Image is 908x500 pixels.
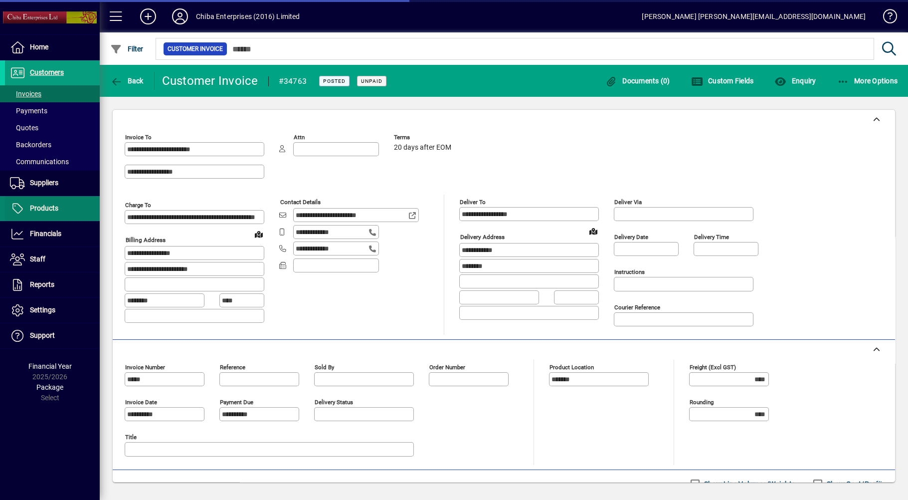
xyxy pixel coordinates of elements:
mat-label: Title [125,434,137,441]
span: More Options [837,77,898,85]
mat-label: Deliver To [460,199,486,206]
span: Settings [30,306,55,314]
span: Support [30,331,55,339]
a: Invoices [5,85,100,102]
span: Invoices [10,90,41,98]
mat-label: Invoice To [125,134,152,141]
span: Filter [110,45,144,53]
span: Terms [394,134,454,141]
span: Suppliers [30,179,58,187]
span: Enquiry [774,77,816,85]
label: Show Line Volumes/Weights [702,479,795,489]
a: Staff [5,247,100,272]
mat-label: Invoice date [125,399,157,406]
span: Unpaid [361,78,382,84]
button: More Options [835,72,901,90]
mat-label: Rounding [690,399,714,406]
span: Custom Fields [691,77,754,85]
span: Package [36,383,63,391]
a: Communications [5,153,100,170]
span: 20 days after EOM [394,144,451,152]
span: Backorders [10,141,51,149]
span: Home [30,43,48,51]
div: #34763 [279,73,307,89]
mat-label: Attn [294,134,305,141]
mat-label: Delivery status [315,399,353,406]
span: Customers [30,68,64,76]
button: Documents (0) [603,72,673,90]
div: Chiba Enterprises (2016) Limited [196,8,300,24]
a: View on map [251,226,267,242]
mat-label: Reference [220,364,245,371]
button: Enquiry [772,72,818,90]
span: Payments [10,107,47,115]
span: Communications [10,158,69,166]
a: Products [5,196,100,221]
button: Back [108,72,146,90]
a: Payments [5,102,100,119]
a: Financials [5,222,100,247]
label: Show Cost/Profit [825,479,883,489]
mat-label: Product location [549,364,594,371]
mat-label: Courier Reference [614,304,660,311]
span: Staff [30,255,45,263]
button: Custom Fields [689,72,756,90]
span: Quotes [10,124,38,132]
mat-label: Sold by [315,364,334,371]
mat-label: Charge To [125,202,151,209]
mat-label: Deliver via [614,199,642,206]
button: Filter [108,40,146,58]
a: Quotes [5,119,100,136]
mat-label: Freight (excl GST) [690,364,736,371]
span: Financial Year [28,362,72,370]
span: Posted [323,78,346,84]
mat-label: Order number [429,364,465,371]
a: Suppliers [5,171,100,196]
mat-label: Payment due [220,399,253,406]
button: Profile [164,7,196,25]
span: Documents (0) [605,77,670,85]
a: Knowledge Base [876,2,896,34]
a: Reports [5,272,100,297]
div: [PERSON_NAME] [PERSON_NAME][EMAIL_ADDRESS][DOMAIN_NAME] [642,8,866,24]
span: Reports [30,280,54,288]
button: Add [132,7,164,25]
a: Support [5,323,100,348]
a: View on map [585,223,601,239]
mat-label: Delivery time [694,234,729,241]
mat-label: Invoice number [125,364,165,371]
a: Settings [5,298,100,323]
app-page-header-button: Back [100,72,155,90]
mat-label: Delivery date [614,234,648,241]
a: Home [5,35,100,60]
span: Financials [30,230,61,238]
span: Products [30,204,58,212]
mat-label: Instructions [614,268,645,275]
span: Customer Invoice [168,44,223,54]
div: Customer Invoice [162,73,258,89]
a: Backorders [5,136,100,153]
span: Back [110,77,144,85]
